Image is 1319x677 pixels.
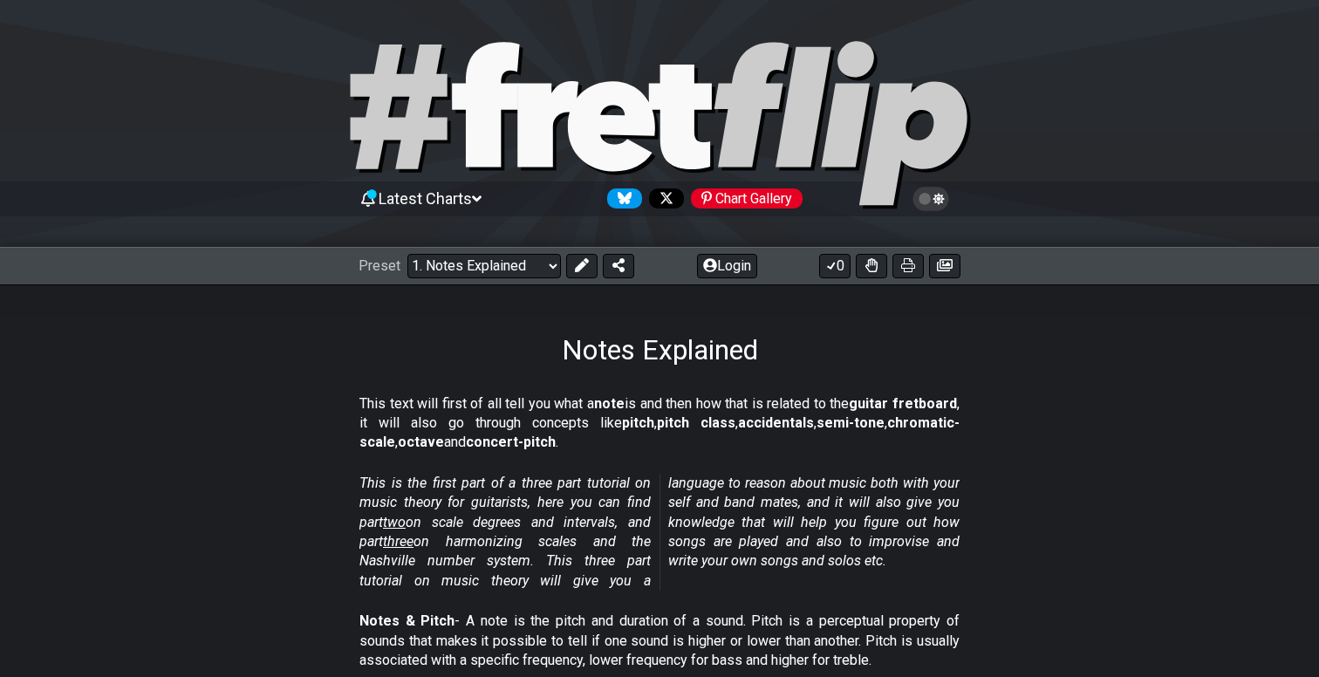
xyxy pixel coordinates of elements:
span: Latest Charts [379,189,472,208]
span: Toggle light / dark theme [921,191,941,207]
button: Create image [929,254,960,278]
strong: pitch [622,414,654,431]
strong: guitar fretboard [849,395,957,412]
strong: accidentals [738,414,814,431]
a: Follow #fretflip at Bluesky [600,188,642,209]
strong: note [594,395,625,412]
button: Toggle Dexterity for all fretkits [856,254,887,278]
p: - A note is the pitch and duration of a sound. Pitch is a perceptual property of sounds that make... [359,612,960,670]
p: This text will first of all tell you what a is and then how that is related to the , it will also... [359,394,960,453]
h1: Notes Explained [562,333,758,366]
button: Print [892,254,924,278]
strong: semi-tone [817,414,885,431]
strong: pitch class [657,414,735,431]
em: This is the first part of a three part tutorial on music theory for guitarists, here you can find... [359,475,960,589]
button: 0 [819,254,851,278]
button: Login [697,254,757,278]
span: Preset [359,257,400,274]
button: Edit Preset [566,254,598,278]
button: Share Preset [603,254,634,278]
select: Preset [407,254,561,278]
strong: concert-pitch [466,434,556,450]
strong: Notes & Pitch [359,612,454,629]
strong: octave [398,434,444,450]
a: #fretflip at Pinterest [684,188,803,209]
span: two [383,514,406,530]
span: three [383,533,413,550]
div: Chart Gallery [691,188,803,209]
a: Follow #fretflip at X [642,188,684,209]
